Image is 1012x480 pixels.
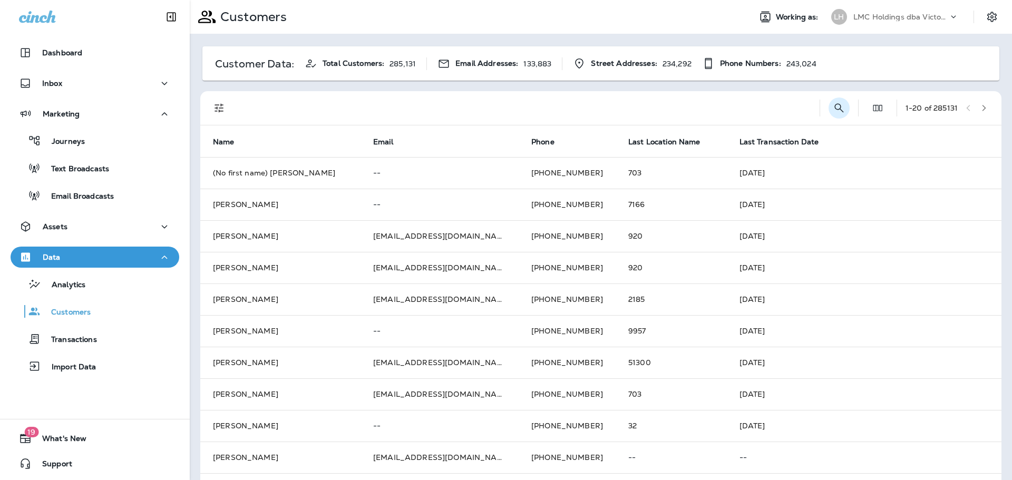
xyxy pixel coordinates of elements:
p: Marketing [43,110,80,118]
p: Transactions [41,335,97,345]
td: [EMAIL_ADDRESS][DOMAIN_NAME] [361,378,519,410]
button: Journeys [11,130,179,152]
span: Last Transaction Date [739,138,819,146]
p: Data [43,253,61,261]
button: 19What's New [11,428,179,449]
button: Marketing [11,103,179,124]
span: Support [32,459,72,472]
td: [DATE] [727,252,1002,283]
td: [DATE] [727,283,1002,315]
p: Dashboard [42,48,82,57]
td: [DATE] [727,315,1002,347]
button: Search Customers [829,97,850,119]
p: -- [373,200,506,209]
button: Support [11,453,179,474]
p: -- [373,422,506,430]
button: Assets [11,216,179,237]
p: Email Broadcasts [41,192,114,202]
span: 2185 [628,295,645,304]
span: What's New [32,434,86,447]
td: [PERSON_NAME] [200,442,361,473]
button: Customers [11,300,179,322]
span: Name [213,138,235,146]
td: [EMAIL_ADDRESS][DOMAIN_NAME] [361,220,519,252]
p: Journeys [41,137,85,147]
p: Analytics [41,280,85,290]
button: Analytics [11,273,179,295]
td: [PHONE_NUMBER] [519,252,616,283]
p: 243,024 [786,60,816,68]
td: [EMAIL_ADDRESS][DOMAIN_NAME] [361,347,519,378]
span: Name [213,137,248,146]
span: 703 [628,168,641,178]
p: 133,883 [523,60,551,68]
td: [PHONE_NUMBER] [519,442,616,473]
span: Email [373,137,407,146]
td: [PERSON_NAME] [200,189,361,220]
span: 51300 [628,358,651,367]
td: [PHONE_NUMBER] [519,283,616,315]
button: Text Broadcasts [11,157,179,179]
p: Assets [43,222,67,231]
p: Import Data [41,363,96,373]
td: [PHONE_NUMBER] [519,220,616,252]
div: 1 - 20 of 285131 [906,104,958,112]
span: 7166 [628,200,645,209]
td: [DATE] [727,220,1002,252]
td: [PERSON_NAME] [200,283,361,315]
span: Email [373,138,393,146]
td: [PHONE_NUMBER] [519,315,616,347]
td: [DATE] [727,410,1002,442]
button: Transactions [11,328,179,350]
p: -- [373,327,506,335]
td: [DATE] [727,347,1002,378]
td: (No first name) [PERSON_NAME] [200,157,361,189]
span: Last Location Name [628,138,700,146]
td: [PERSON_NAME] [200,410,361,442]
span: 19 [24,427,38,437]
td: [EMAIL_ADDRESS][DOMAIN_NAME] [361,442,519,473]
td: [PERSON_NAME] [200,347,361,378]
button: Settings [982,7,1001,26]
span: Street Addresses: [591,59,657,68]
span: Working as: [776,13,821,22]
p: -- [628,453,714,462]
span: Total Customers: [323,59,384,68]
td: [PERSON_NAME] [200,252,361,283]
button: Edit Fields [867,97,888,119]
td: [DATE] [727,157,1002,189]
p: -- [739,453,989,462]
button: Inbox [11,73,179,94]
p: -- [373,169,506,177]
button: Import Data [11,355,179,377]
span: Phone [531,137,568,146]
span: Last Transaction Date [739,137,833,146]
td: [DATE] [727,189,1002,220]
button: Data [11,247,179,268]
span: Phone Numbers: [720,59,781,68]
span: 920 [628,263,643,272]
button: Dashboard [11,42,179,63]
span: 920 [628,231,643,241]
td: [PERSON_NAME] [200,220,361,252]
td: [PHONE_NUMBER] [519,410,616,442]
button: Email Broadcasts [11,184,179,207]
p: Customer Data: [215,60,294,68]
td: [EMAIL_ADDRESS][DOMAIN_NAME] [361,252,519,283]
p: 234,292 [663,60,692,68]
td: [PHONE_NUMBER] [519,378,616,410]
td: [PHONE_NUMBER] [519,347,616,378]
p: Text Broadcasts [41,164,109,174]
span: Email Addresses: [455,59,518,68]
button: Collapse Sidebar [157,6,186,27]
td: [PERSON_NAME] [200,315,361,347]
td: [PHONE_NUMBER] [519,157,616,189]
p: 285,131 [390,60,416,68]
td: [PERSON_NAME] [200,378,361,410]
td: [EMAIL_ADDRESS][DOMAIN_NAME] [361,283,519,315]
button: Filters [209,97,230,119]
span: 9957 [628,326,646,336]
p: Customers [41,308,91,318]
span: Last Location Name [628,137,714,146]
span: 32 [628,421,637,430]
